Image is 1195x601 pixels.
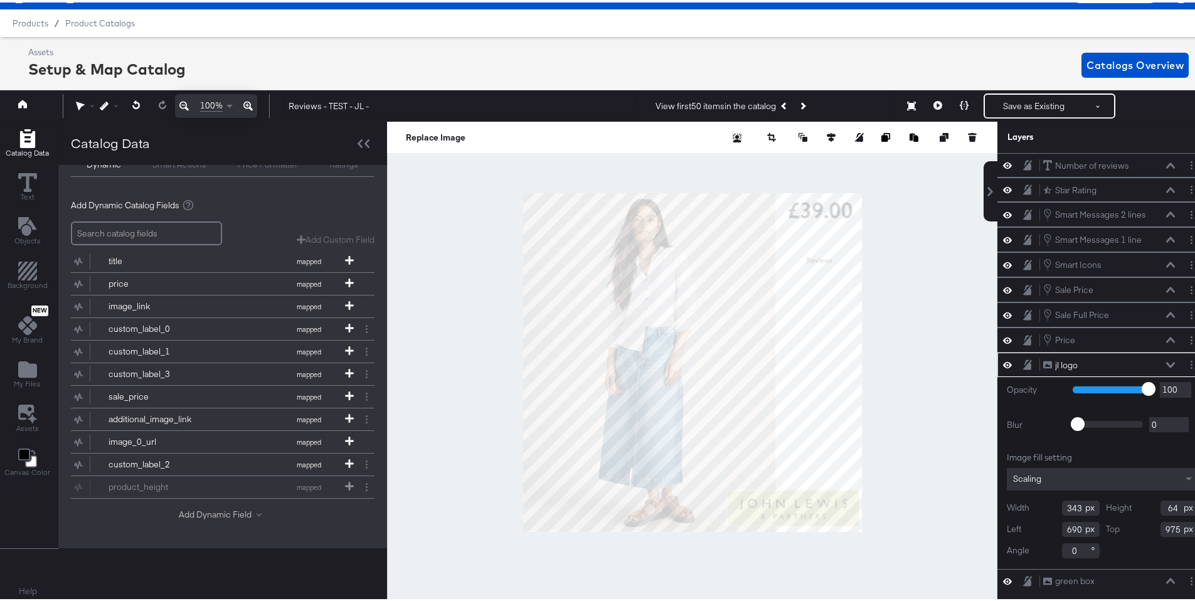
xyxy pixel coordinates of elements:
[179,506,267,518] button: Add Dynamic Field
[794,92,811,115] button: Next Product
[71,132,150,150] div: Catalog Data
[4,465,50,475] span: Canvas Color
[71,293,359,315] button: image_linkmapped
[19,583,37,595] a: Help
[48,16,65,26] span: /
[6,354,48,390] button: Add Files
[1055,182,1097,194] div: Star Rating
[274,277,343,286] span: mapped
[1055,231,1142,243] div: Smart Messages 1 line
[14,376,41,386] span: My Files
[910,130,918,139] svg: Paste image
[881,129,894,141] button: Copy image
[71,383,359,405] button: sale_pricemapped
[109,275,199,287] div: price
[1081,50,1189,75] button: Catalogs Overview
[1055,157,1129,169] div: Number of reviews
[11,168,45,204] button: Text
[274,368,343,376] span: mapped
[21,189,35,199] span: Text
[71,316,359,338] button: custom_label_0mapped
[71,316,374,338] div: custom_label_0mapped
[200,97,223,109] span: 100%
[1007,381,1063,393] label: Opacity
[1007,417,1063,428] label: Blur
[13,16,48,26] span: Products
[87,156,121,168] div: Dynamic
[109,456,199,468] div: custom_label_2
[109,366,199,378] div: custom_label_3
[28,44,186,56] div: Assets
[71,270,374,292] div: pricemapped
[238,156,298,168] div: Price Formatter
[1043,356,1078,370] button: jl logo
[297,231,374,243] button: Add Custom Field
[71,361,374,383] div: custom_label_3mapped
[109,343,199,355] div: custom_label_1
[71,451,374,473] div: custom_label_2mapped
[985,92,1083,115] button: Save as Existing
[274,458,343,467] span: mapped
[71,293,374,315] div: image_linkmapped
[1043,205,1147,219] button: Smart Messages 2 lines
[109,298,199,310] div: image_link
[1043,331,1076,344] button: Price
[71,451,359,473] button: custom_label_2mapped
[8,278,48,288] span: Background
[71,428,374,450] div: image_0_urlmapped
[733,131,741,140] svg: Remove background
[1043,181,1097,194] button: Star Rating
[274,300,343,309] span: mapped
[1007,542,1029,554] label: Angle
[1055,307,1109,319] div: Sale Full Price
[1043,306,1110,319] button: Sale Full Price
[71,361,359,383] button: custom_label_3mapped
[109,388,199,400] div: sale_price
[776,92,794,115] button: Previous Product
[1043,280,1094,294] button: Sale Price
[71,406,374,428] div: additional_image_linkmapped
[65,16,135,26] a: Product Catalogs
[16,421,39,431] span: Assets
[28,56,186,77] div: Setup & Map Catalog
[274,435,343,444] span: mapped
[71,197,179,209] span: Add Dynamic Catalog Fields
[1086,54,1184,72] span: Catalogs Overview
[71,270,359,292] button: pricemapped
[274,413,343,422] span: mapped
[71,338,359,360] button: custom_label_1mapped
[656,98,776,110] div: View first 50 items in the catalog
[1106,521,1120,533] label: Top
[71,474,374,496] div: product_heightmapped
[274,390,343,399] span: mapped
[1055,282,1093,294] div: Sale Price
[274,255,343,263] span: mapped
[1055,332,1075,344] div: Price
[7,212,48,248] button: Add Text
[1043,572,1095,585] button: green box
[14,233,41,243] span: Objects
[1055,257,1102,269] div: Smart Icons
[406,129,465,141] button: Replace Image
[71,428,359,450] button: image_0_urlmapped
[1055,206,1146,218] div: Smart Messages 2 lines
[71,219,222,243] input: Search catalog fields
[1007,521,1021,533] label: Left
[71,406,359,428] button: additional_image_linkmapped
[274,345,343,354] span: mapped
[1007,499,1029,511] label: Width
[152,156,206,168] div: Smart Actions
[1055,573,1095,585] div: green box
[1043,255,1102,269] button: Smart Icons
[109,253,199,265] div: title
[329,156,358,168] div: Ratings
[6,146,49,156] span: Catalog Data
[4,300,50,346] button: NewMy Brand
[109,433,199,445] div: image_0_url
[71,248,359,270] button: titlemapped
[910,129,922,141] button: Paste image
[31,304,48,312] span: New
[71,338,374,360] div: custom_label_1mapped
